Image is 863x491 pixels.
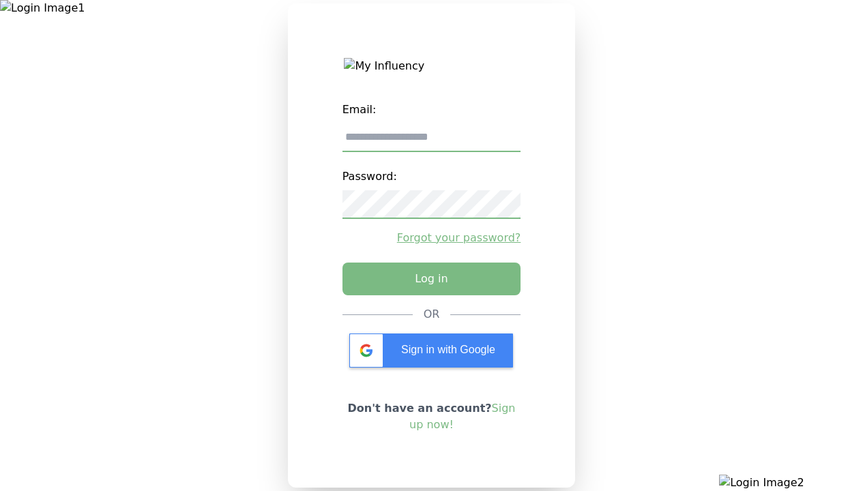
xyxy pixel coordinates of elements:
[342,163,521,190] label: Password:
[342,263,521,295] button: Log in
[344,58,518,74] img: My Influency
[342,230,521,246] a: Forgot your password?
[401,344,495,355] span: Sign in with Google
[349,333,513,368] div: Sign in with Google
[719,475,863,491] img: Login Image2
[342,400,521,433] p: Don't have an account?
[424,306,440,323] div: OR
[342,96,521,123] label: Email:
